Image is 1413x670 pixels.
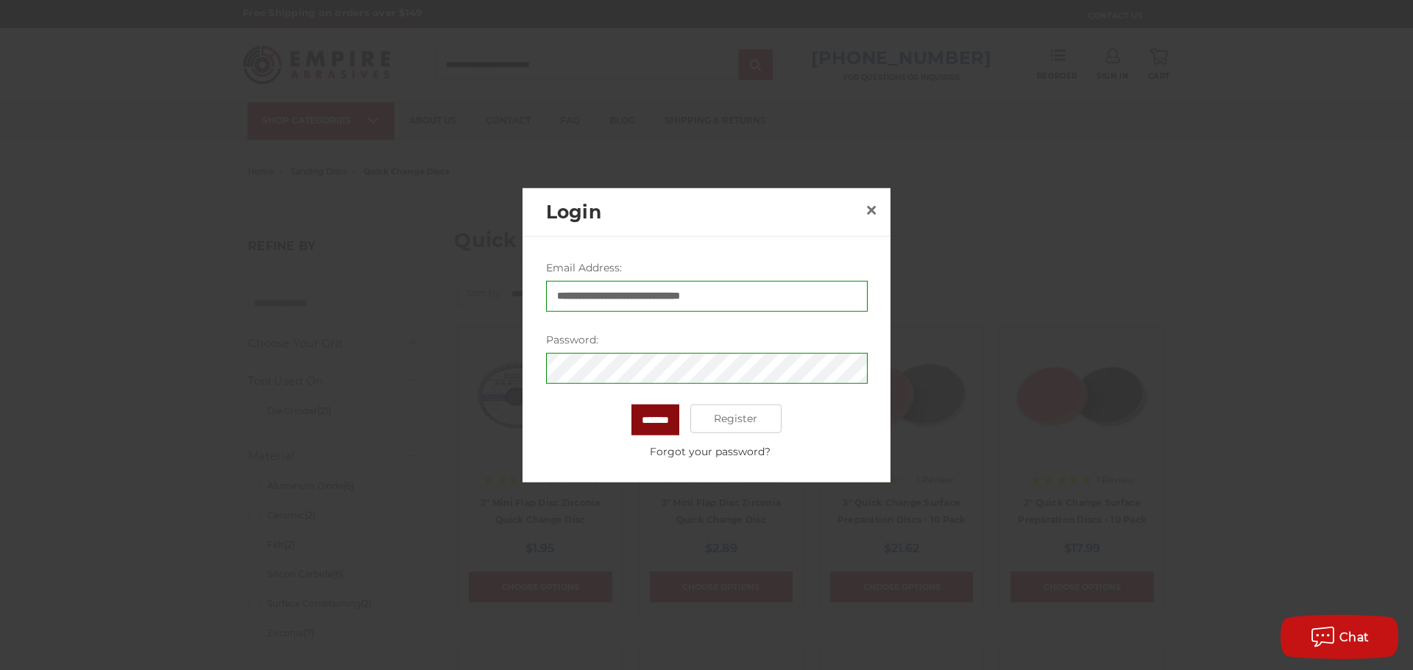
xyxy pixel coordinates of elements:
label: Email Address: [546,260,868,275]
span: × [865,196,878,224]
button: Chat [1281,615,1398,659]
span: Chat [1339,630,1370,644]
h2: Login [546,198,860,226]
a: Forgot your password? [553,443,867,459]
label: Password: [546,332,868,347]
a: Register [690,404,782,433]
a: Close [860,199,883,222]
